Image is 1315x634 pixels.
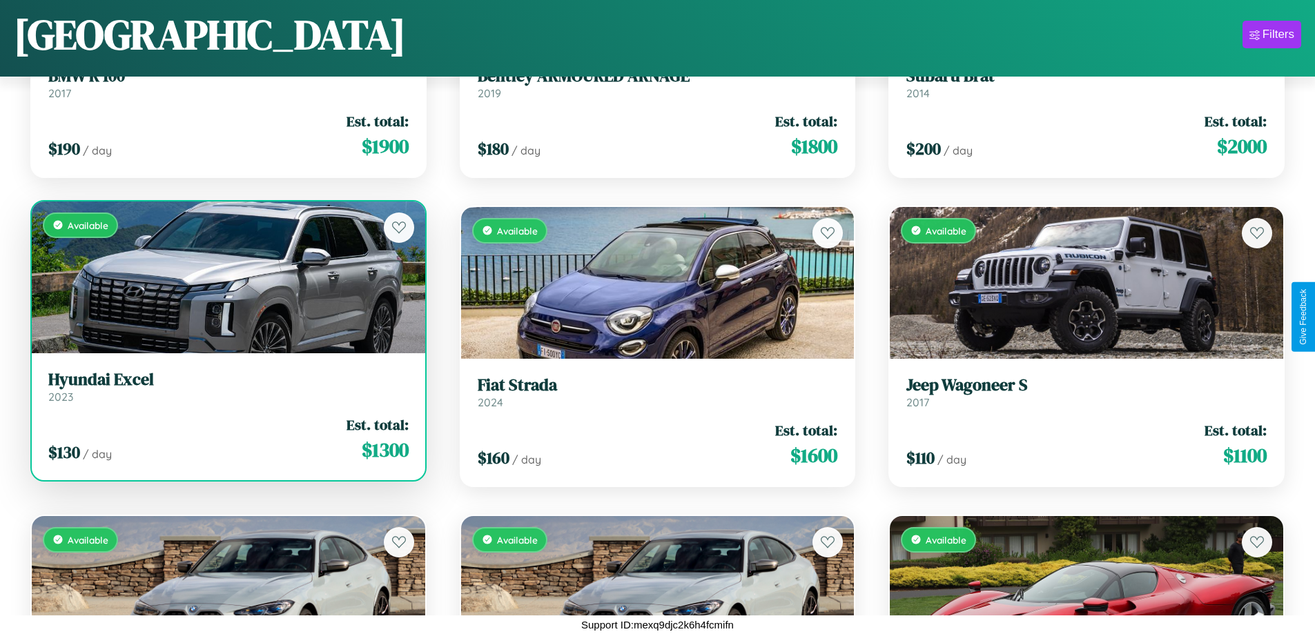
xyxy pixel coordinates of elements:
[1223,442,1267,469] span: $ 1100
[1205,420,1267,440] span: Est. total:
[906,446,935,469] span: $ 110
[362,436,409,464] span: $ 1300
[48,370,409,404] a: Hyundai Excel2023
[478,86,501,100] span: 2019
[944,143,973,157] span: / day
[68,219,108,231] span: Available
[581,615,734,634] p: Support ID: mexq9djc2k6h4fcmifn
[906,86,930,100] span: 2014
[478,66,838,100] a: Bentley ARMOURED ARNAGE2019
[926,225,966,237] span: Available
[790,442,837,469] span: $ 1600
[497,534,538,546] span: Available
[1298,289,1308,345] div: Give Feedback
[83,143,112,157] span: / day
[906,137,941,160] span: $ 200
[362,132,409,160] span: $ 1900
[775,111,837,131] span: Est. total:
[478,137,509,160] span: $ 180
[512,453,541,466] span: / day
[497,225,538,237] span: Available
[347,415,409,435] span: Est. total:
[48,66,409,86] h3: BMW R 100
[1217,132,1267,160] span: $ 2000
[48,86,71,100] span: 2017
[937,453,966,466] span: / day
[478,395,503,409] span: 2024
[906,375,1267,409] a: Jeep Wagoneer S2017
[48,66,409,100] a: BMW R 1002017
[68,534,108,546] span: Available
[478,66,838,86] h3: Bentley ARMOURED ARNAGE
[775,420,837,440] span: Est. total:
[512,143,540,157] span: / day
[1243,21,1301,48] button: Filters
[478,375,838,409] a: Fiat Strada2024
[926,534,966,546] span: Available
[83,447,112,461] span: / day
[906,395,929,409] span: 2017
[906,66,1267,100] a: Subaru Brat2014
[906,66,1267,86] h3: Subaru Brat
[14,6,406,63] h1: [GEOGRAPHIC_DATA]
[478,375,838,395] h3: Fiat Strada
[906,375,1267,395] h3: Jeep Wagoneer S
[791,132,837,160] span: $ 1800
[347,111,409,131] span: Est. total:
[48,390,73,404] span: 2023
[478,446,509,469] span: $ 160
[48,137,80,160] span: $ 190
[48,441,80,464] span: $ 130
[48,370,409,390] h3: Hyundai Excel
[1263,28,1294,41] div: Filters
[1205,111,1267,131] span: Est. total:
